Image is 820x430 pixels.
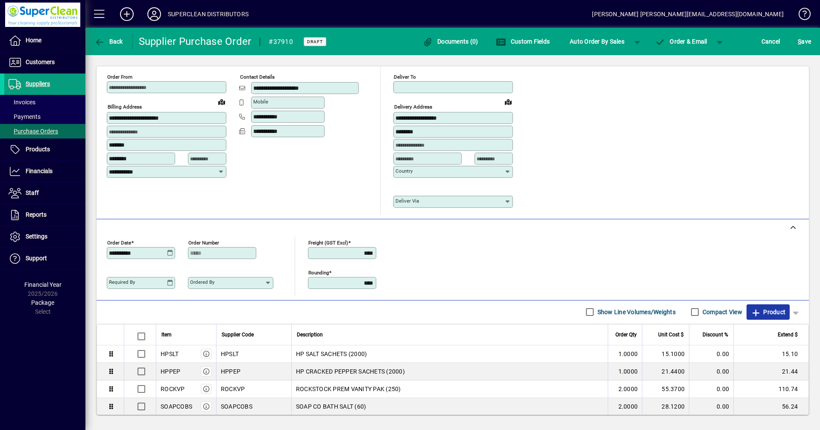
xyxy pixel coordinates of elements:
[689,363,733,380] td: 0.00
[26,80,50,87] span: Suppliers
[26,233,47,240] span: Settings
[4,124,85,138] a: Purchase Orders
[592,7,784,21] div: [PERSON_NAME] [PERSON_NAME][EMAIL_ADDRESS][DOMAIN_NAME]
[141,6,168,22] button: Profile
[596,308,676,316] label: Show Line Volumes/Weights
[161,367,180,376] div: HPPEP
[31,299,54,306] span: Package
[9,128,58,135] span: Purchase Orders
[307,39,323,44] span: Draft
[658,330,684,339] span: Unit Cost $
[26,37,41,44] span: Home
[113,6,141,22] button: Add
[792,2,809,29] a: Knowledge Base
[778,330,798,339] span: Extend $
[26,146,50,153] span: Products
[297,330,323,339] span: Description
[269,35,293,49] div: #37910
[296,367,405,376] span: HP CRACKED PEPPER SACHETS (2000)
[494,34,552,49] button: Custom Fields
[188,239,219,245] mat-label: Order number
[642,363,689,380] td: 21.4400
[651,34,712,49] button: Order & Email
[109,279,135,285] mat-label: Required by
[26,255,47,262] span: Support
[4,139,85,160] a: Products
[4,226,85,247] a: Settings
[703,330,728,339] span: Discount %
[733,363,808,380] td: 21.44
[161,385,185,393] div: ROCKVP
[222,330,254,339] span: Supplier Code
[161,350,179,358] div: HPSLT
[642,345,689,363] td: 15.1000
[216,363,291,380] td: HPPEP
[423,38,478,45] span: Documents (0)
[24,281,61,288] span: Financial Year
[733,398,808,415] td: 56.24
[761,35,780,48] span: Cancel
[26,189,39,196] span: Staff
[501,95,515,109] a: View on map
[4,95,85,109] a: Invoices
[4,204,85,226] a: Reports
[139,35,252,48] div: Supplier Purchase Order
[161,330,172,339] span: Item
[570,35,624,48] span: Auto Order By Sales
[798,38,801,45] span: S
[216,380,291,398] td: ROCKVP
[168,7,249,21] div: SUPERCLEAN DISTRIBUTORS
[296,402,366,411] span: SOAP CO BATH SALT (60)
[747,304,790,320] button: Product
[26,211,47,218] span: Reports
[608,380,642,398] td: 2.0000
[9,99,35,106] span: Invoices
[796,34,813,49] button: Save
[395,168,413,174] mat-label: Country
[4,30,85,51] a: Home
[216,398,291,415] td: SOAPCOBS
[107,239,131,245] mat-label: Order date
[798,35,811,48] span: ave
[308,269,329,275] mat-label: Rounding
[395,198,419,204] mat-label: Deliver via
[751,305,785,319] span: Product
[689,398,733,415] td: 0.00
[107,74,132,80] mat-label: Order from
[85,34,132,49] app-page-header-button: Back
[296,350,367,358] span: HP SALT SACHETS (2000)
[689,345,733,363] td: 0.00
[565,34,629,49] button: Auto Order By Sales
[296,385,401,393] span: ROCKSTOCK PREM VANITY PAK (250)
[642,398,689,415] td: 28.1200
[608,398,642,415] td: 2.0000
[9,113,41,120] span: Payments
[394,74,416,80] mat-label: Deliver To
[4,52,85,73] a: Customers
[26,168,53,174] span: Financials
[608,345,642,363] td: 1.0000
[4,248,85,269] a: Support
[94,38,123,45] span: Back
[701,308,742,316] label: Compact View
[608,363,642,380] td: 1.0000
[4,161,85,182] a: Financials
[759,34,782,49] button: Cancel
[496,38,550,45] span: Custom Fields
[308,239,348,245] mat-label: Freight (GST excl)
[26,59,55,65] span: Customers
[190,279,214,285] mat-label: Ordered by
[215,95,228,109] a: View on map
[92,34,125,49] button: Back
[615,330,637,339] span: Order Qty
[689,380,733,398] td: 0.00
[4,109,85,124] a: Payments
[253,99,268,105] mat-label: Mobile
[642,380,689,398] td: 55.3700
[733,380,808,398] td: 110.74
[161,402,192,411] div: SOAPCOBS
[421,34,480,49] button: Documents (0)
[216,345,291,363] td: HPSLT
[733,345,808,363] td: 15.10
[4,183,85,204] a: Staff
